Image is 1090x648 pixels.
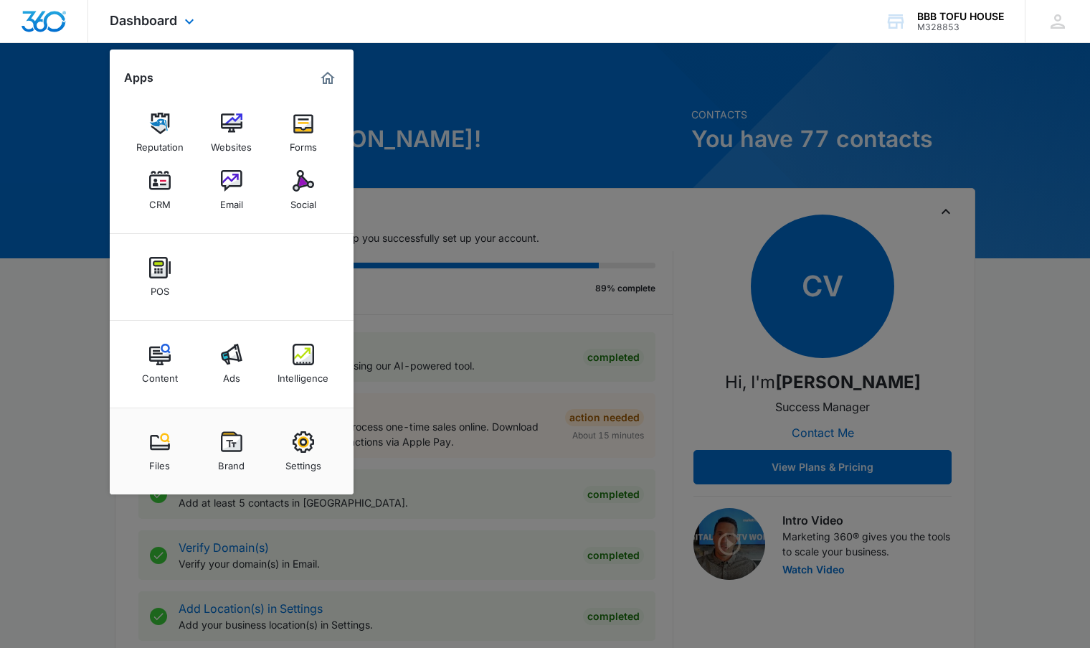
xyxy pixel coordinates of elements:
[917,11,1004,22] div: account name
[276,424,331,479] a: Settings
[278,365,328,384] div: Intelligence
[220,192,243,210] div: Email
[917,22,1004,32] div: account id
[204,163,259,217] a: Email
[149,453,170,471] div: Files
[204,337,259,391] a: Ads
[211,134,252,153] div: Websites
[223,365,240,384] div: Ads
[133,163,187,217] a: CRM
[110,13,177,28] span: Dashboard
[136,134,184,153] div: Reputation
[276,337,331,391] a: Intelligence
[149,192,171,210] div: CRM
[290,192,316,210] div: Social
[142,365,178,384] div: Content
[133,105,187,160] a: Reputation
[133,424,187,479] a: Files
[218,453,245,471] div: Brand
[133,250,187,304] a: POS
[204,105,259,160] a: Websites
[204,424,259,479] a: Brand
[276,163,331,217] a: Social
[124,71,153,85] h2: Apps
[316,67,339,90] a: Marketing 360® Dashboard
[276,105,331,160] a: Forms
[290,134,317,153] div: Forms
[133,337,187,391] a: Content
[285,453,321,471] div: Settings
[151,278,169,297] div: POS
